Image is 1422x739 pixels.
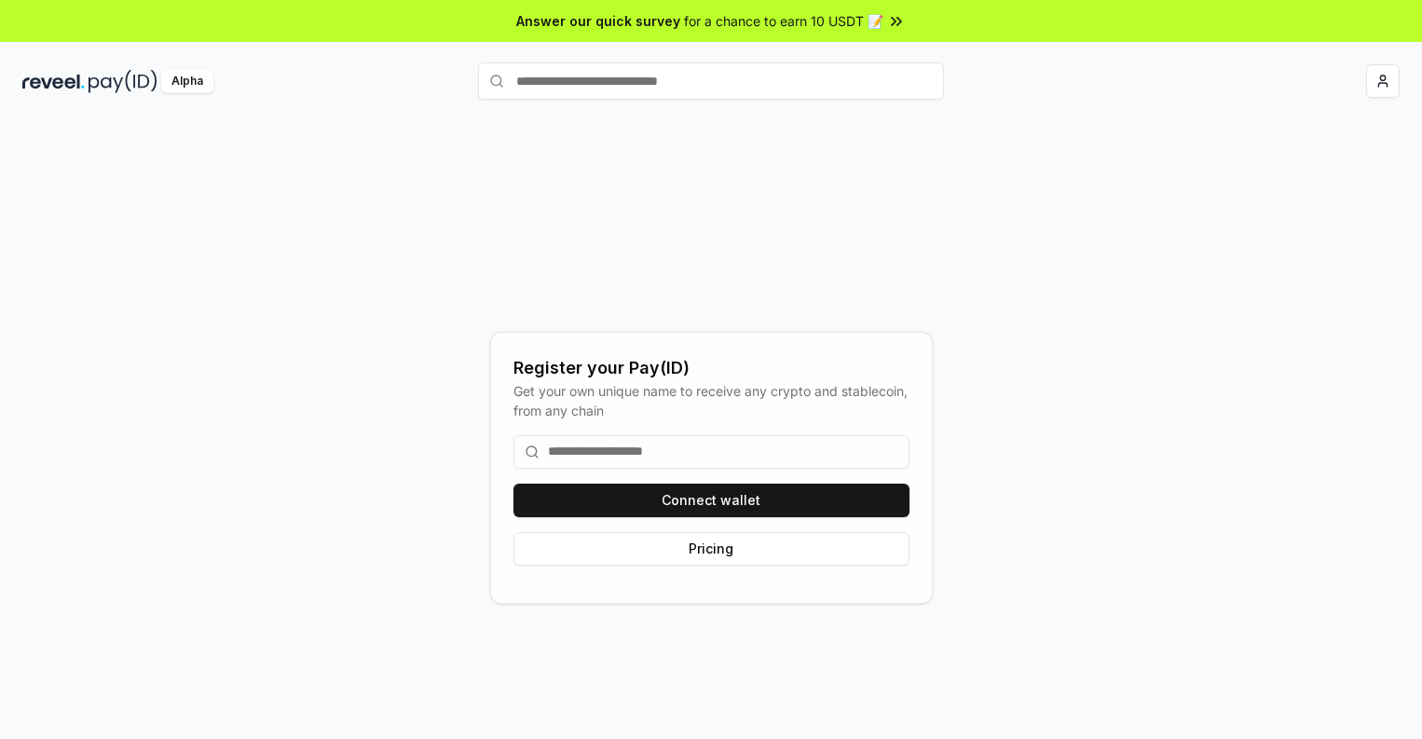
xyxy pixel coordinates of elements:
div: Get your own unique name to receive any crypto and stablecoin, from any chain [513,381,909,420]
span: for a chance to earn 10 USDT 📝 [684,11,883,31]
div: Alpha [161,70,213,93]
img: reveel_dark [22,70,85,93]
button: Pricing [513,532,909,566]
button: Connect wallet [513,484,909,517]
img: pay_id [89,70,157,93]
div: Register your Pay(ID) [513,355,909,381]
span: Answer our quick survey [516,11,680,31]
